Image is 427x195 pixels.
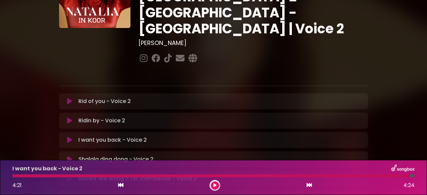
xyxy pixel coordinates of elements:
h3: [PERSON_NAME] [138,39,368,47]
p: I want you back - Voice 2 [12,165,82,173]
p: I want you back - Voice 2 [78,136,147,144]
p: Ridin by - Voice 2 [78,117,125,125]
p: Shalala ding dong - Voice 2 [78,155,153,163]
img: songbox-logo-white.png [391,164,415,173]
span: 4:24 [403,181,415,189]
p: Rid of you - Voice 2 [78,97,131,105]
span: 4:21 [12,181,22,189]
